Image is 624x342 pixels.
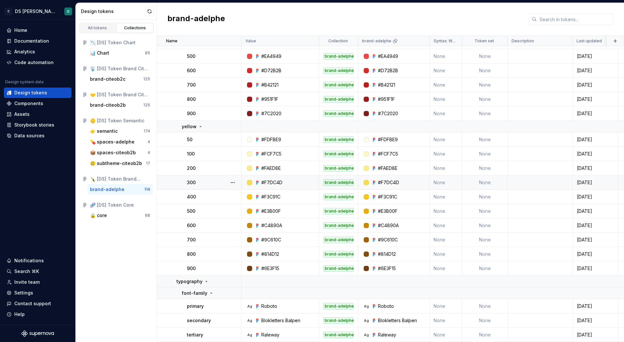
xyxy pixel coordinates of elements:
[573,317,617,324] div: [DATE]
[323,96,354,103] div: brand-adelphe
[176,278,202,285] p: typography
[90,76,125,82] div: brand-citeob2c
[187,332,203,338] p: tertiary
[167,13,225,25] h2: brand-adelphe
[378,303,394,309] div: Roboto
[90,102,126,108] div: brand-citeob2b
[462,247,508,261] td: None
[187,53,195,60] p: 500
[573,332,617,338] div: [DATE]
[573,53,617,60] div: [DATE]
[573,179,617,186] div: [DATE]
[261,67,281,74] div: #D72B2B
[4,130,71,141] a: Data sources
[87,158,153,169] a: 🥲 subtheme-citeob2b17
[462,218,508,233] td: None
[90,91,150,98] div: 🤝 [DS] Token Brand Citeo B2B
[261,82,279,88] div: #B42121
[261,179,282,186] div: #F7DC4D
[247,304,252,309] div: Ag
[4,266,71,277] button: Search ⌘K
[87,126,153,136] a: 👉 semantic174
[261,317,300,324] div: Blokletters Balpen
[573,82,617,88] div: [DATE]
[378,82,395,88] div: #B42121
[14,27,27,34] div: Home
[187,317,211,324] p: secondary
[15,8,57,15] div: DS [PERSON_NAME]
[378,222,399,229] div: #C4890A
[573,136,617,143] div: [DATE]
[261,165,281,171] div: #FAED8E
[462,313,508,328] td: None
[378,332,396,338] div: Raleway
[148,150,150,155] div: 4
[187,194,196,200] p: 400
[14,279,40,285] div: Invite team
[364,332,369,337] div: Ag
[4,288,71,298] a: Settings
[462,78,508,92] td: None
[261,110,281,117] div: #7C2020
[537,13,614,25] input: Search in tokens...
[512,38,534,44] p: Description
[14,122,54,128] div: Storybook stories
[87,184,153,195] a: brand-adelphe114
[430,204,462,218] td: None
[573,251,617,257] div: [DATE]
[4,277,71,287] a: Invite team
[87,210,153,221] button: 🔒 core68
[364,304,369,309] div: Ag
[14,38,49,44] div: Documentation
[87,74,153,84] button: brand-citeob2c125
[462,204,508,218] td: None
[261,222,282,229] div: #C4890A
[430,63,462,78] td: None
[378,194,397,200] div: #F3C91C
[434,38,457,44] p: Syntax: Web
[378,317,417,324] div: Blokletters Balpen
[261,332,279,338] div: Raleway
[187,151,195,157] p: 100
[323,317,354,324] div: brand-adelphe
[323,222,354,229] div: brand-adelphe
[462,132,508,147] td: None
[573,96,617,103] div: [DATE]
[430,49,462,63] td: None
[573,265,617,272] div: [DATE]
[21,330,54,337] svg: Supernova Logo
[430,261,462,276] td: None
[323,82,354,88] div: brand-adelphe
[378,67,398,74] div: #D72B2B
[261,194,280,200] div: #F3C91C
[87,137,153,147] button: 💊 spaces-adelphe4
[87,100,153,110] a: brand-citeob2b125
[462,175,508,190] td: None
[14,311,25,318] div: Help
[474,38,494,44] p: Token set
[187,251,196,257] p: 800
[182,290,207,296] p: font-family
[573,67,617,74] div: [DATE]
[119,25,151,31] div: Collections
[362,38,391,44] p: brand-adelphe
[378,136,398,143] div: #FDFBE9
[81,25,114,31] div: All tokens
[577,38,602,44] p: Last updated
[573,165,617,171] div: [DATE]
[378,237,398,243] div: #9C610C
[261,53,281,60] div: #EA4949
[143,76,150,82] div: 125
[81,8,145,15] div: Design tokens
[90,202,150,208] div: 🧬 [DS] Token Core
[573,194,617,200] div: [DATE]
[187,303,204,309] p: primary
[573,222,617,229] div: [DATE]
[187,265,196,272] p: 900
[430,233,462,247] td: None
[187,82,196,88] p: 700
[87,48,153,58] button: 📊 Chart85
[4,25,71,35] a: Home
